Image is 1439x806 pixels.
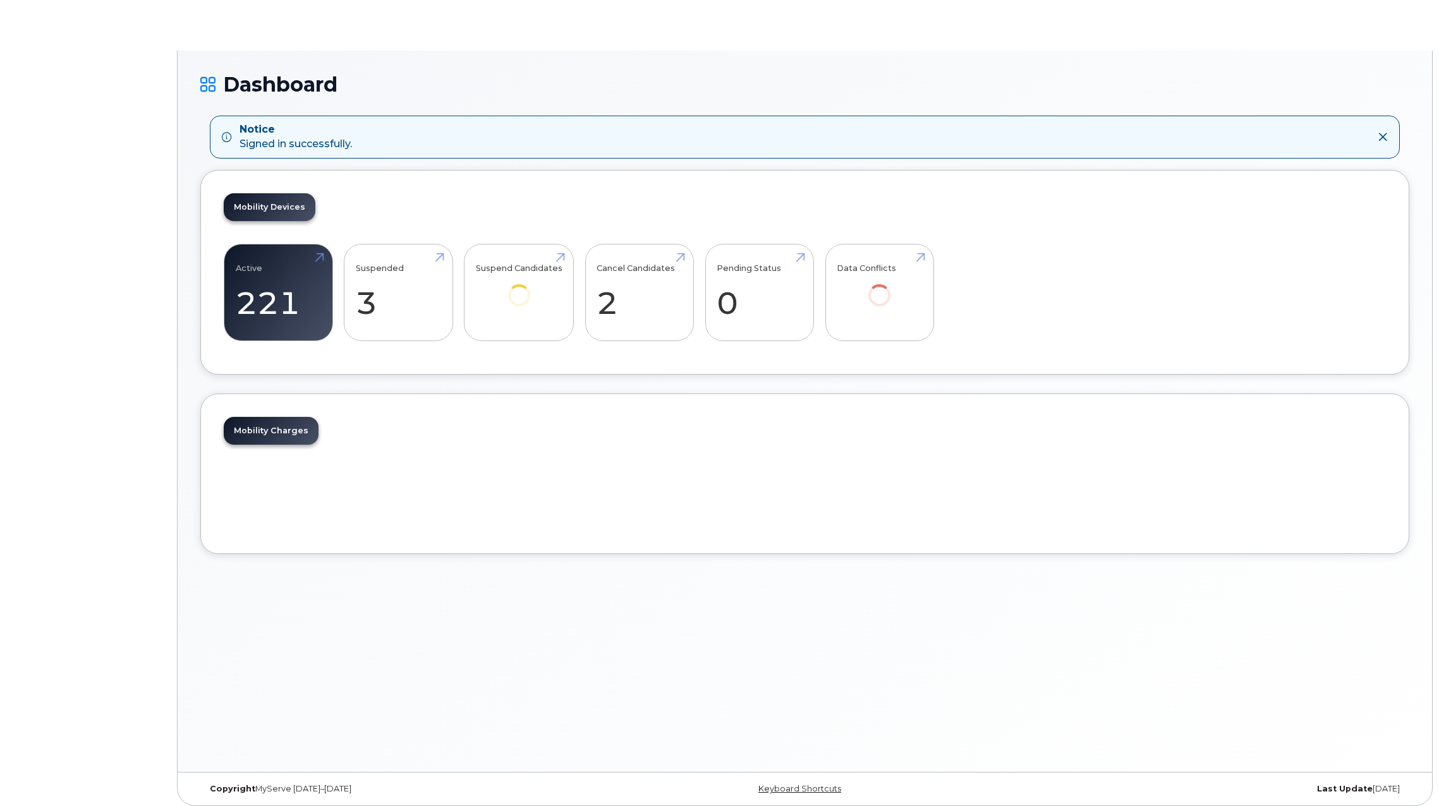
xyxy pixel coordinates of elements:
strong: Last Update [1317,784,1373,793]
a: Pending Status 0 [717,251,802,334]
strong: Copyright [210,784,255,793]
div: MyServe [DATE]–[DATE] [200,784,604,794]
a: Data Conflicts [837,251,922,323]
a: Cancel Candidates 2 [597,251,682,334]
a: Mobility Devices [224,193,315,221]
a: Keyboard Shortcuts [758,784,841,793]
a: Suspend Candidates [476,251,562,323]
a: Mobility Charges [224,417,319,445]
strong: Notice [240,123,352,137]
a: Active 221 [236,251,321,334]
div: Signed in successfully. [240,123,352,152]
a: Suspended 3 [356,251,441,334]
h1: Dashboard [200,73,1409,95]
div: [DATE] [1006,784,1409,794]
